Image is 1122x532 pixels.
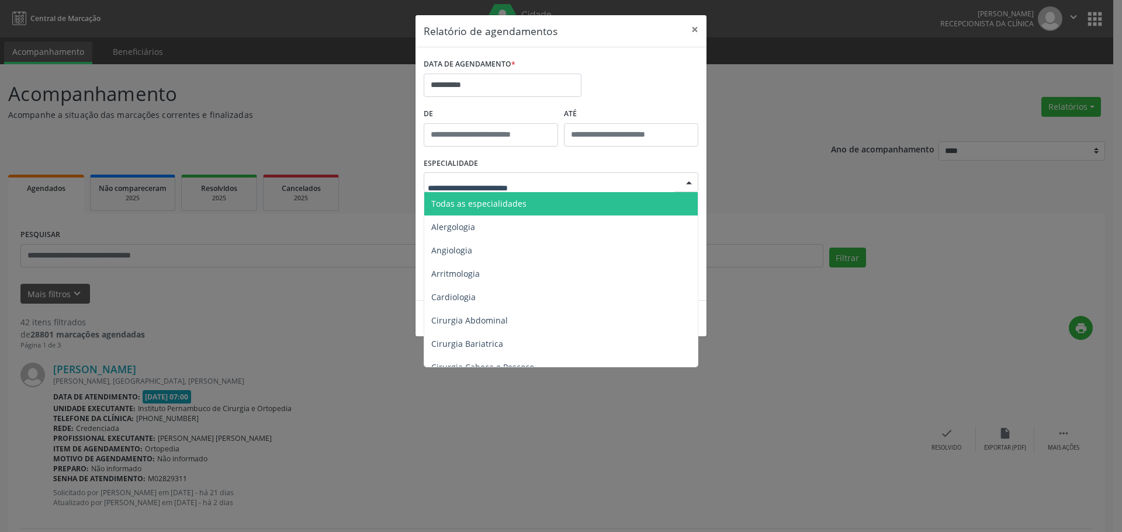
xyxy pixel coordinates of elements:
span: Cirurgia Abdominal [431,315,508,326]
button: Close [683,15,707,44]
span: Cirurgia Cabeça e Pescoço [431,361,534,373]
span: Arritmologia [431,268,480,279]
span: Cardiologia [431,291,476,302]
span: Alergologia [431,221,475,232]
span: Angiologia [431,245,472,256]
span: Todas as especialidades [431,198,527,209]
span: Cirurgia Bariatrica [431,338,503,349]
label: ATÉ [564,105,698,123]
label: ESPECIALIDADE [424,155,478,173]
h5: Relatório de agendamentos [424,23,557,39]
label: DATA DE AGENDAMENTO [424,55,515,74]
label: De [424,105,558,123]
